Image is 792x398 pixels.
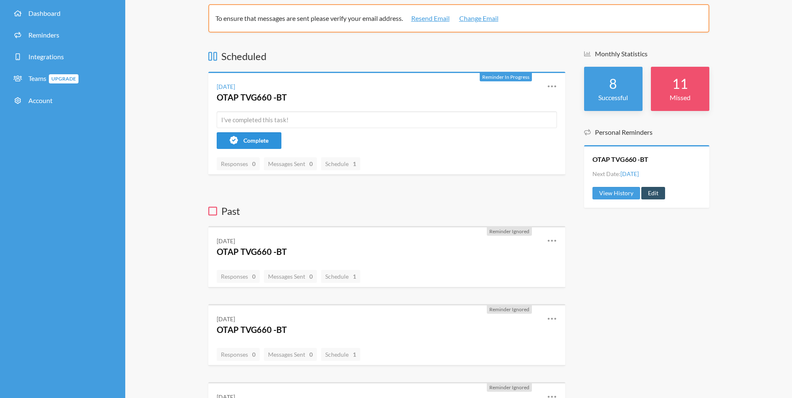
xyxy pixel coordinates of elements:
[321,348,360,361] a: Schedule1
[6,48,119,66] a: Integrations
[268,160,313,167] span: Messages Sent
[28,53,64,60] span: Integrations
[221,273,256,280] span: Responses
[268,351,313,358] span: Messages Sent
[264,157,317,170] a: Messages Sent0
[217,237,235,245] div: [DATE]
[641,187,665,199] a: Edit
[217,132,281,149] button: Complete
[592,187,640,199] a: View History
[489,384,529,390] span: Reminder Ignored
[325,273,356,280] span: Schedule
[620,170,639,177] span: [DATE]
[28,96,53,104] span: Account
[584,49,709,58] h5: Monthly Statistics
[217,247,287,257] a: OTAP TVG660 -BT
[353,272,356,281] strong: 1
[6,4,119,23] a: Dashboard
[221,160,256,167] span: Responses
[482,74,529,80] span: Reminder In Progress
[208,49,565,63] h3: Scheduled
[217,348,260,361] a: Responses0
[411,13,450,23] a: Resend Email
[243,137,268,144] span: Complete
[217,270,260,283] a: Responses0
[353,350,356,359] strong: 1
[6,26,119,44] a: Reminders
[217,315,235,323] div: [DATE]
[208,204,565,218] h3: Past
[264,348,317,361] a: Messages Sent0
[609,76,617,92] strong: 8
[584,128,709,137] h5: Personal Reminders
[592,155,648,164] a: OTAP TVG660 -BT
[309,272,313,281] strong: 0
[672,76,688,92] strong: 11
[217,82,235,91] div: [DATE]
[28,74,78,82] span: Teams
[309,159,313,168] strong: 0
[268,273,313,280] span: Messages Sent
[252,272,256,281] strong: 0
[252,159,256,168] strong: 0
[6,91,119,110] a: Account
[217,325,287,335] a: OTAP TVG660 -BT
[489,228,529,234] span: Reminder Ignored
[325,160,356,167] span: Schedule
[321,270,360,283] a: Schedule1
[264,270,317,283] a: Messages Sent0
[325,351,356,358] span: Schedule
[659,93,701,103] p: Missed
[592,169,639,178] li: Next Date:
[217,157,260,170] a: Responses0
[309,350,313,359] strong: 0
[592,93,634,103] p: Successful
[215,13,696,23] p: To ensure that messages are sent please verify your email address.
[489,306,529,312] span: Reminder Ignored
[28,31,59,39] span: Reminders
[221,351,256,358] span: Responses
[459,13,498,23] a: Change Email
[353,159,356,168] strong: 1
[28,9,61,17] span: Dashboard
[321,157,360,170] a: Schedule1
[217,92,287,102] a: OTAP TVG660 -BT
[49,74,78,83] span: Upgrade
[217,111,557,128] input: I've completed this task!
[6,69,119,88] a: TeamsUpgrade
[252,350,256,359] strong: 0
